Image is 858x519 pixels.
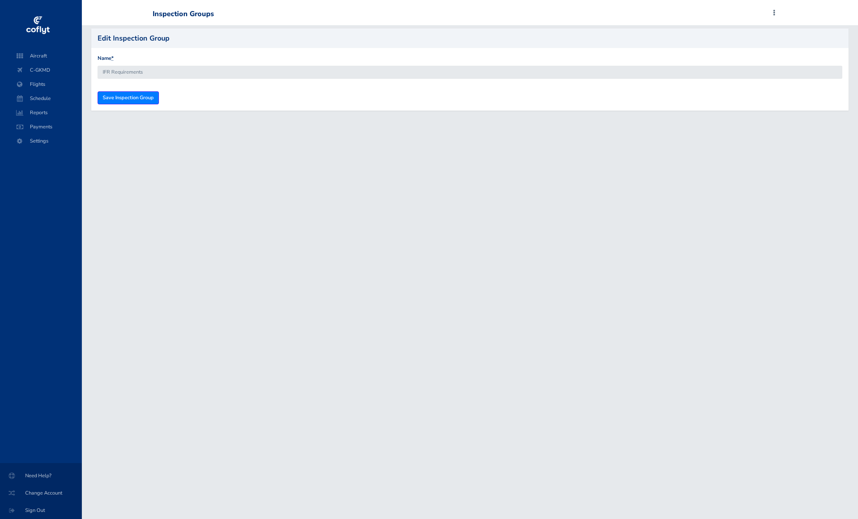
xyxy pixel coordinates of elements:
[14,77,74,91] span: Flights
[14,63,74,77] span: C-GKMD
[14,49,74,63] span: Aircraft
[14,120,74,134] span: Payments
[14,106,74,120] span: Reports
[98,66,842,79] input: Enter Inspection Group Name
[98,35,842,42] h2: Edit Inspection Group
[25,14,51,37] img: coflyt logo
[9,486,72,500] span: Change Account
[9,469,72,483] span: Need Help?
[14,91,74,106] span: Schedule
[14,134,74,148] span: Settings
[98,54,114,63] label: Name
[153,10,214,19] div: Inspection Groups
[9,503,72,517] span: Sign Out
[98,91,159,104] input: Save Inspection Group
[111,55,114,62] abbr: required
